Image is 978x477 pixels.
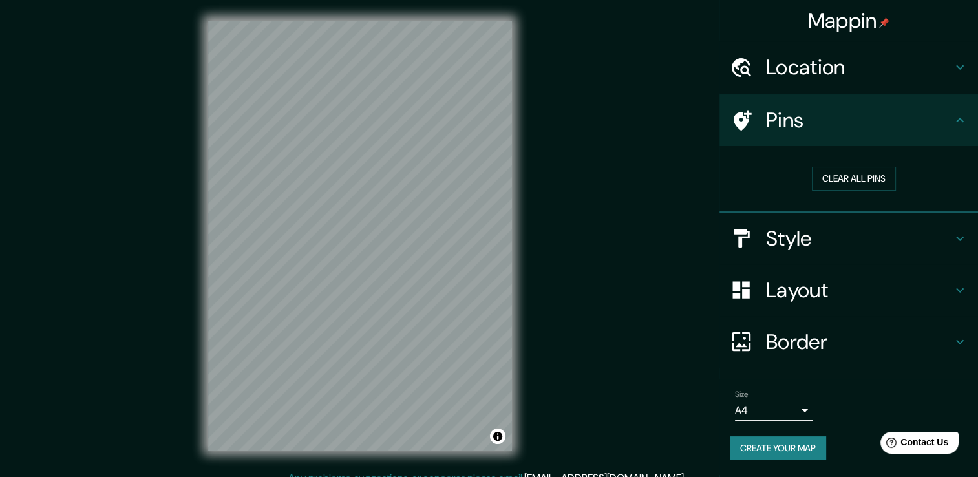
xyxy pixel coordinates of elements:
[735,388,749,399] label: Size
[812,167,896,191] button: Clear all pins
[766,329,952,355] h4: Border
[879,17,889,28] img: pin-icon.png
[719,41,978,93] div: Location
[735,400,813,421] div: A4
[808,8,890,34] h4: Mappin
[208,21,512,450] canvas: Map
[719,316,978,368] div: Border
[766,107,952,133] h4: Pins
[863,427,964,463] iframe: Help widget launcher
[719,264,978,316] div: Layout
[490,429,505,444] button: Toggle attribution
[719,213,978,264] div: Style
[766,226,952,251] h4: Style
[766,54,952,80] h4: Location
[719,94,978,146] div: Pins
[766,277,952,303] h4: Layout
[730,436,826,460] button: Create your map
